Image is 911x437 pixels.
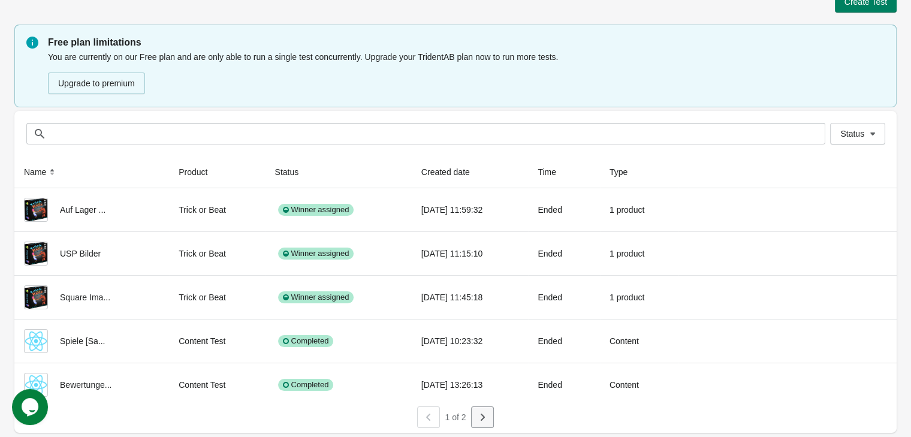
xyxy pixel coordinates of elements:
div: Content Test [179,373,255,397]
div: [DATE] 11:45:18 [421,285,519,309]
div: Ended [538,242,590,266]
div: Winner assigned [278,248,354,260]
div: Trick or Beat [179,242,255,266]
div: Ended [538,329,590,353]
div: Ended [538,285,590,309]
button: Type [605,161,644,183]
div: Completed [278,379,334,391]
div: [DATE] 10:23:32 [421,329,519,353]
div: Square Ima... [24,285,159,309]
div: Ended [538,373,590,397]
div: Bewertunge... [24,373,159,397]
div: Ended [538,198,590,222]
button: Status [830,123,885,144]
iframe: chat widget [12,389,50,425]
button: Created date [417,161,487,183]
div: Content [610,329,669,353]
div: Spiele [Sa... [24,329,159,353]
div: Winner assigned [278,204,354,216]
button: Name [19,161,63,183]
button: Upgrade to premium [48,73,145,94]
div: You are currently on our Free plan and are only able to run a single test concurrently. Upgrade y... [48,50,885,95]
div: [DATE] 13:26:13 [421,373,519,397]
div: Completed [278,335,334,347]
div: Content [610,373,669,397]
div: Winner assigned [278,291,354,303]
div: 1 product [610,242,669,266]
div: Trick or Beat [179,285,255,309]
div: [DATE] 11:59:32 [421,198,519,222]
div: 1 product [610,198,669,222]
div: Content Test [179,329,255,353]
div: Auf Lager ... [24,198,159,222]
div: Trick or Beat [179,198,255,222]
div: 1 product [610,285,669,309]
span: 1 of 2 [445,412,466,422]
span: Status [840,129,864,138]
button: Product [174,161,224,183]
button: Time [533,161,573,183]
button: Status [270,161,316,183]
div: [DATE] 11:15:10 [421,242,519,266]
div: USP Bilder [24,242,159,266]
p: Free plan limitations [48,35,885,50]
